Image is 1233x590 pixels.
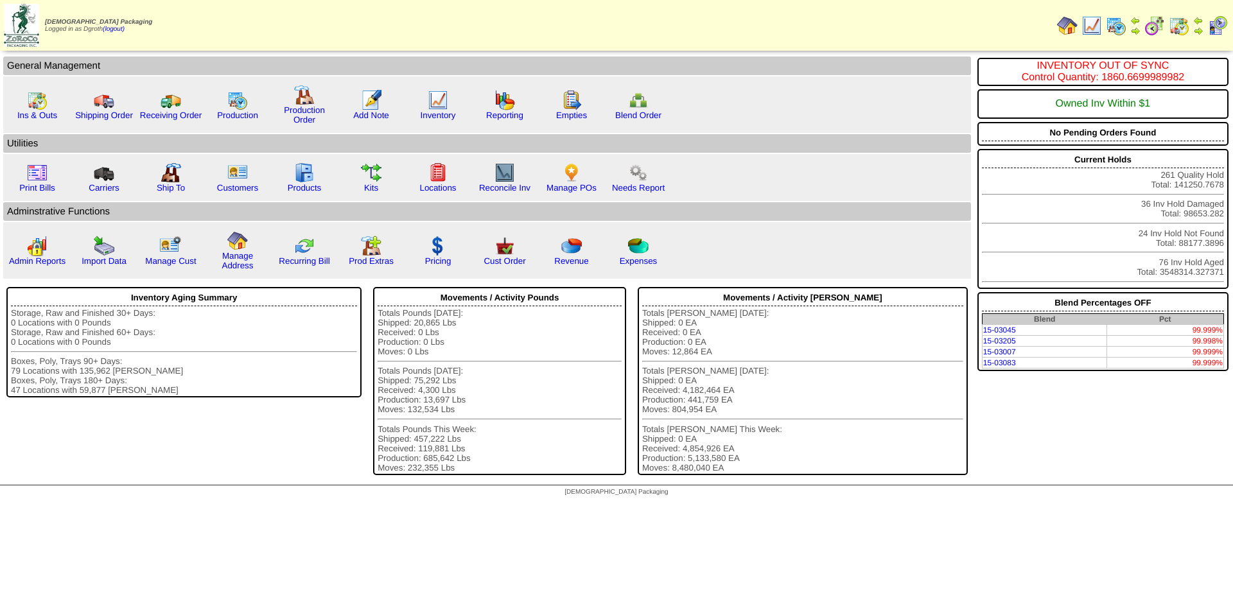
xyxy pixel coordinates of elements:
a: Import Data [82,256,127,266]
img: graph.gif [494,90,515,110]
img: line_graph.gif [428,90,448,110]
img: pie_chart.png [561,236,582,256]
img: dollar.gif [428,236,448,256]
td: Utilities [3,134,971,153]
div: Owned Inv Within $1 [982,92,1224,116]
div: Storage, Raw and Finished 30+ Days: 0 Locations with 0 Pounds Storage, Raw and Finished 60+ Days:... [11,308,357,395]
a: (logout) [103,26,125,33]
a: Pricing [425,256,451,266]
a: 15-03083 [983,358,1016,367]
td: General Management [3,56,971,75]
img: zoroco-logo-small.webp [4,4,39,47]
td: 99.999% [1106,358,1223,369]
span: [DEMOGRAPHIC_DATA] Packaging [564,489,668,496]
img: calendarinout.gif [27,90,48,110]
img: line_graph2.gif [494,162,515,183]
a: Print Bills [19,183,55,193]
a: Add Note [353,110,389,120]
div: Totals [PERSON_NAME] [DATE]: Shipped: 0 EA Received: 0 EA Production: 0 EA Moves: 12,864 EA Total... [642,308,963,473]
img: invoice2.gif [27,162,48,183]
a: Blend Order [615,110,661,120]
a: 15-03205 [983,336,1016,345]
div: Movements / Activity Pounds [378,290,622,306]
img: workflow.gif [361,162,381,183]
td: Adminstrative Functions [3,202,971,221]
a: Manage Cust [145,256,196,266]
img: graph2.png [27,236,48,256]
a: Receiving Order [140,110,202,120]
img: pie_chart2.png [628,236,649,256]
img: calendarprod.gif [1106,15,1126,36]
a: Revenue [554,256,588,266]
img: locations.gif [428,162,448,183]
td: 99.999% [1106,347,1223,358]
img: line_graph.gif [1081,15,1102,36]
img: factory2.gif [161,162,181,183]
div: Totals Pounds [DATE]: Shipped: 20,865 Lbs Received: 0 Lbs Production: 0 Lbs Moves: 0 Lbs Totals P... [378,308,622,473]
div: Inventory Aging Summary [11,290,357,306]
img: truck2.gif [161,90,181,110]
img: cabinet.gif [294,162,315,183]
img: reconcile.gif [294,236,315,256]
span: [DEMOGRAPHIC_DATA] Packaging [45,19,152,26]
a: Ship To [157,183,185,193]
div: INVENTORY OUT OF SYNC Control Quantity: 1860.6699989982 [982,60,1224,83]
a: Production Order [284,105,325,125]
div: No Pending Orders Found [982,125,1224,141]
a: Manage POs [547,183,597,193]
div: Blend Percentages OFF [982,295,1224,311]
img: calendarinout.gif [1169,15,1189,36]
img: home.gif [1057,15,1078,36]
a: Carriers [89,183,119,193]
img: arrowleft.gif [1193,15,1203,26]
a: Expenses [620,256,658,266]
img: workflow.png [628,162,649,183]
img: prodextras.gif [361,236,381,256]
a: Reconcile Inv [479,183,530,193]
img: orders.gif [361,90,381,110]
img: calendarprod.gif [227,90,248,110]
img: truck.gif [94,90,114,110]
a: 15-03045 [983,325,1016,334]
a: Kits [364,183,378,193]
a: Needs Report [612,183,665,193]
span: Logged in as Dgroth [45,19,152,33]
a: Inventory [421,110,456,120]
a: Customers [217,183,258,193]
a: Products [288,183,322,193]
img: arrowleft.gif [1130,15,1141,26]
img: po.png [561,162,582,183]
img: customers.gif [227,162,248,183]
div: Movements / Activity [PERSON_NAME] [642,290,963,306]
a: 15-03007 [983,347,1016,356]
a: Admin Reports [9,256,66,266]
img: home.gif [227,230,248,251]
a: Manage Address [222,251,254,270]
div: Current Holds [982,152,1224,168]
img: import.gif [94,236,114,256]
img: calendarblend.gif [1144,15,1165,36]
img: arrowright.gif [1193,26,1203,36]
a: Ins & Outs [17,110,57,120]
img: calendarcustomer.gif [1207,15,1228,36]
img: truck3.gif [94,162,114,183]
div: 261 Quality Hold Total: 141250.7678 36 Inv Hold Damaged Total: 98653.282 24 Inv Hold Not Found To... [977,149,1229,289]
th: Pct [1106,314,1223,325]
a: Reporting [486,110,523,120]
a: Shipping Order [75,110,133,120]
a: Empties [556,110,587,120]
a: Cust Order [484,256,525,266]
img: cust_order.png [494,236,515,256]
img: managecust.png [159,236,183,256]
a: Locations [419,183,456,193]
a: Prod Extras [349,256,394,266]
img: factory.gif [294,85,315,105]
img: arrowright.gif [1130,26,1141,36]
img: network.png [628,90,649,110]
td: 99.999% [1106,325,1223,336]
th: Blend [982,314,1106,325]
a: Production [217,110,258,120]
a: Recurring Bill [279,256,329,266]
img: workorder.gif [561,90,582,110]
td: 99.998% [1106,336,1223,347]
